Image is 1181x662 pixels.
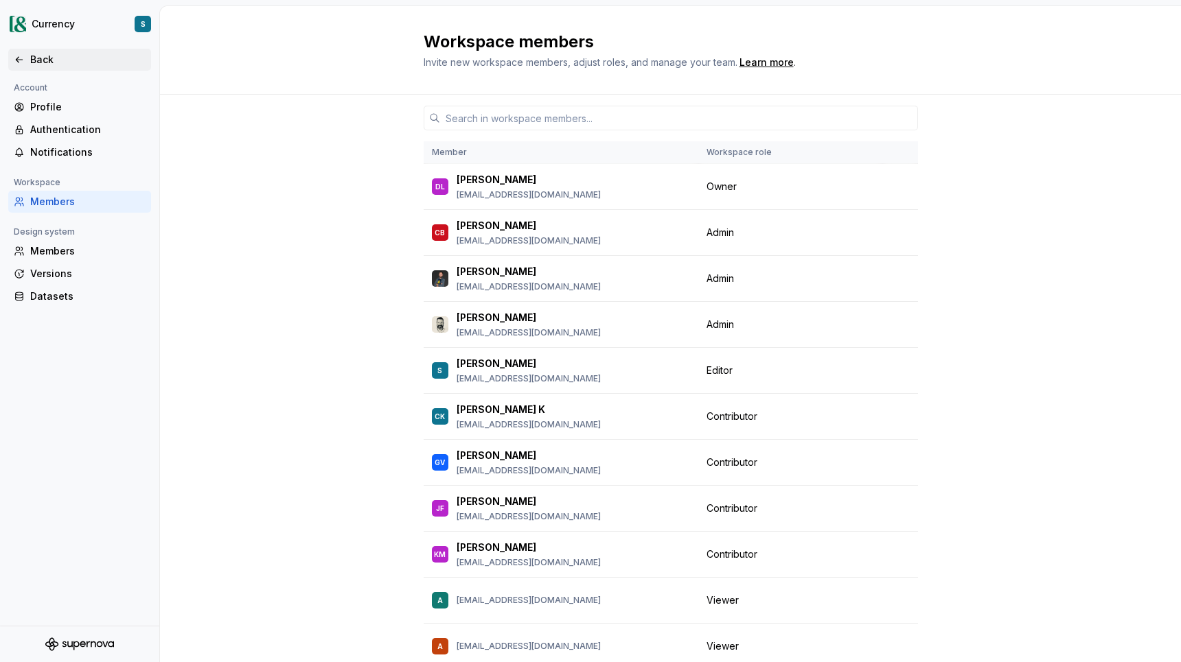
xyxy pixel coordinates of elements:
[30,100,146,114] div: Profile
[457,511,601,522] p: [EMAIL_ADDRESS][DOMAIN_NAME]
[436,501,444,515] div: JF
[457,311,536,324] p: [PERSON_NAME]
[707,547,757,561] span: Contributor
[8,174,66,191] div: Workspace
[8,191,151,213] a: Members
[457,419,601,430] p: [EMAIL_ADDRESS][DOMAIN_NAME]
[707,456,757,469] span: Contributor
[8,240,151,262] a: Members
[457,265,536,279] p: [PERSON_NAME]
[457,373,601,384] p: [EMAIL_ADDRESS][DOMAIN_NAME]
[30,195,146,209] div: Members
[45,637,114,651] svg: Supernova Logo
[424,141,698,164] th: Member
[457,495,536,508] p: [PERSON_NAME]
[707,226,734,239] span: Admin
[30,123,146,137] div: Authentication
[432,316,448,333] img: Tom Marks
[457,173,536,187] p: [PERSON_NAME]
[457,465,601,476] p: [EMAIL_ADDRESS][DOMAIN_NAME]
[707,318,734,331] span: Admin
[457,641,601,652] p: [EMAIL_ADDRESS][DOMAIN_NAME]
[739,56,794,69] a: Learn more
[8,285,151,307] a: Datasets
[457,403,545,416] p: [PERSON_NAME] K
[457,357,536,370] p: [PERSON_NAME]
[435,456,445,469] div: GV
[437,639,443,653] div: A
[707,410,757,423] span: Contributor
[698,141,882,164] th: Workspace role
[457,189,601,200] p: [EMAIL_ADDRESS][DOMAIN_NAME]
[30,145,146,159] div: Notifications
[30,53,146,67] div: Back
[457,327,601,338] p: [EMAIL_ADDRESS][DOMAIN_NAME]
[457,219,536,233] p: [PERSON_NAME]
[707,180,737,193] span: Owner
[457,449,536,462] p: [PERSON_NAME]
[457,595,601,606] p: [EMAIL_ADDRESS][DOMAIN_NAME]
[10,16,26,32] img: 77b064d8-59cc-4dbd-8929-60c45737814c.png
[424,31,902,53] h2: Workspace members
[437,364,442,377] div: S
[432,270,448,287] img: Patrick
[8,119,151,141] a: Authentication
[457,235,601,246] p: [EMAIL_ADDRESS][DOMAIN_NAME]
[3,9,157,39] button: CurrencyS
[457,541,536,554] p: [PERSON_NAME]
[737,58,796,68] span: .
[435,180,445,193] div: DL
[8,263,151,285] a: Versions
[440,106,918,130] input: Search in workspace members...
[30,267,146,281] div: Versions
[30,289,146,303] div: Datasets
[457,557,601,568] p: [EMAIL_ADDRESS][DOMAIN_NAME]
[8,80,53,96] div: Account
[707,272,734,285] span: Admin
[32,17,75,31] div: Currency
[707,639,739,653] span: Viewer
[141,19,146,29] div: S
[437,593,443,607] div: A
[434,547,446,561] div: KM
[707,364,733,377] span: Editor
[707,501,757,515] span: Contributor
[30,244,146,258] div: Members
[8,224,80,240] div: Design system
[457,281,601,292] p: [EMAIL_ADDRESS][DOMAIN_NAME]
[435,226,445,239] div: CB
[424,56,737,68] span: Invite new workspace members, adjust roles, and manage your team.
[8,141,151,163] a: Notifications
[8,96,151,118] a: Profile
[435,410,445,423] div: CK
[8,49,151,71] a: Back
[707,593,739,607] span: Viewer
